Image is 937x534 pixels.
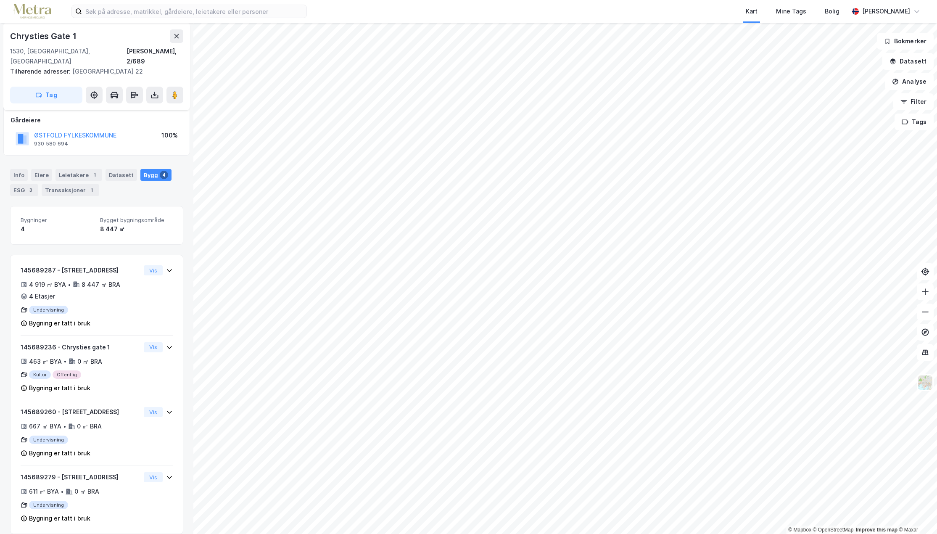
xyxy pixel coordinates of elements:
div: Datasett [106,169,137,181]
div: Bygning er tatt i bruk [29,448,90,458]
div: Kart [746,6,758,16]
div: 4 [160,171,168,179]
div: Bygning er tatt i bruk [29,383,90,393]
iframe: Chat Widget [895,494,937,534]
button: Vis [144,407,163,417]
div: 4 Etasjer [29,291,55,301]
div: 1530, [GEOGRAPHIC_DATA], [GEOGRAPHIC_DATA] [10,46,127,66]
div: Info [10,169,28,181]
button: Vis [144,472,163,482]
div: Bygning er tatt i bruk [29,318,90,328]
button: Tag [10,87,82,103]
img: Z [917,375,933,391]
div: Bolig [825,6,839,16]
a: Improve this map [856,527,897,533]
div: Bygning er tatt i bruk [29,513,90,523]
div: Gårdeiere [11,115,183,125]
div: 145689279 - [STREET_ADDRESS] [21,472,140,482]
div: Transaksjoner [42,184,99,196]
div: 1 [87,186,96,194]
div: 0 ㎡ BRA [74,486,99,497]
a: Mapbox [788,527,811,533]
div: 0 ㎡ BRA [77,421,102,431]
div: Eiere [31,169,52,181]
div: 1 [90,171,99,179]
button: Tags [895,114,934,130]
div: 611 ㎡ BYA [29,486,59,497]
div: 0 ㎡ BRA [77,357,102,367]
div: Chrysties Gate 1 [10,29,78,43]
button: Datasett [882,53,934,70]
div: 3 [26,186,35,194]
div: Kontrollprogram for chat [895,494,937,534]
div: [PERSON_NAME] [862,6,910,16]
div: 8 447 ㎡ BRA [82,280,120,290]
div: 667 ㎡ BYA [29,421,61,431]
div: [PERSON_NAME], 2/689 [127,46,183,66]
div: 145689287 - [STREET_ADDRESS] [21,265,140,275]
div: • [68,281,71,288]
div: • [63,423,66,430]
div: Mine Tags [776,6,806,16]
img: metra-logo.256734c3b2bbffee19d4.png [13,4,51,19]
div: • [61,488,64,495]
button: Bokmerker [877,33,934,50]
div: Bygg [140,169,172,181]
div: 4 919 ㎡ BYA [29,280,66,290]
span: Bygget bygningsområde [100,217,173,224]
span: Tilhørende adresser: [10,68,72,75]
a: OpenStreetMap [813,527,854,533]
input: Søk på adresse, matrikkel, gårdeiere, leietakere eller personer [82,5,306,18]
div: 145689236 - Chrysties gate 1 [21,342,140,352]
div: 145689260 - [STREET_ADDRESS] [21,407,140,417]
span: Bygninger [21,217,93,224]
div: 8 447 ㎡ [100,224,173,234]
button: Vis [144,265,163,275]
div: 100% [161,130,178,140]
div: Leietakere [55,169,102,181]
button: Vis [144,342,163,352]
div: • [63,358,67,365]
div: 4 [21,224,93,234]
button: Filter [893,93,934,110]
div: 463 ㎡ BYA [29,357,62,367]
button: Analyse [885,73,934,90]
div: ESG [10,184,38,196]
div: [GEOGRAPHIC_DATA] 22 [10,66,177,77]
div: 930 580 694 [34,140,68,147]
